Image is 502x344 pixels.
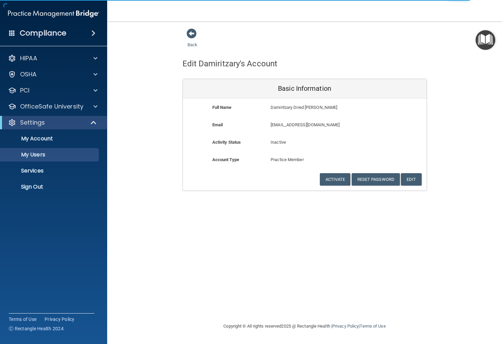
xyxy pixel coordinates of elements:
[212,140,241,145] b: Activity Status
[20,54,37,62] p: HIPAA
[212,122,223,127] b: Email
[8,119,97,127] a: Settings
[271,156,339,164] p: Practice Member
[183,79,427,98] div: Basic Information
[332,324,359,329] a: Privacy Policy
[386,296,494,323] iframe: Drift Widget Chat Controller
[20,102,83,111] p: OfficeSafe University
[4,184,96,190] p: Sign Out
[212,157,239,162] b: Account Type
[360,324,385,329] a: Terms of Use
[183,59,278,68] h4: Edit Damiritzary's Account
[8,102,97,111] a: OfficeSafe University
[20,86,29,94] p: PCI
[271,104,377,112] p: Damiritzary Dired [PERSON_NAME]
[9,316,37,323] a: Terms of Use
[20,70,37,78] p: OSHA
[8,70,97,78] a: OSHA
[212,105,232,110] b: Full Name
[271,138,339,146] p: Inactive
[271,121,377,129] p: [EMAIL_ADDRESS][DOMAIN_NAME]
[476,30,495,50] button: Open Resource Center
[320,173,351,186] button: Activate
[183,316,427,337] div: Copyright © All rights reserved 2025 @ Rectangle Health | |
[4,167,96,174] p: Services
[45,316,75,323] a: Privacy Policy
[4,135,96,142] p: My Account
[8,7,99,20] img: PMB logo
[4,151,96,158] p: My Users
[9,325,64,332] span: Ⓒ Rectangle Health 2024
[8,86,97,94] a: PCI
[188,34,197,47] a: Back
[352,173,400,186] button: Reset Password
[401,173,421,186] button: Edit
[8,54,97,62] a: HIPAA
[20,28,66,38] h4: Compliance
[20,119,45,127] p: Settings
